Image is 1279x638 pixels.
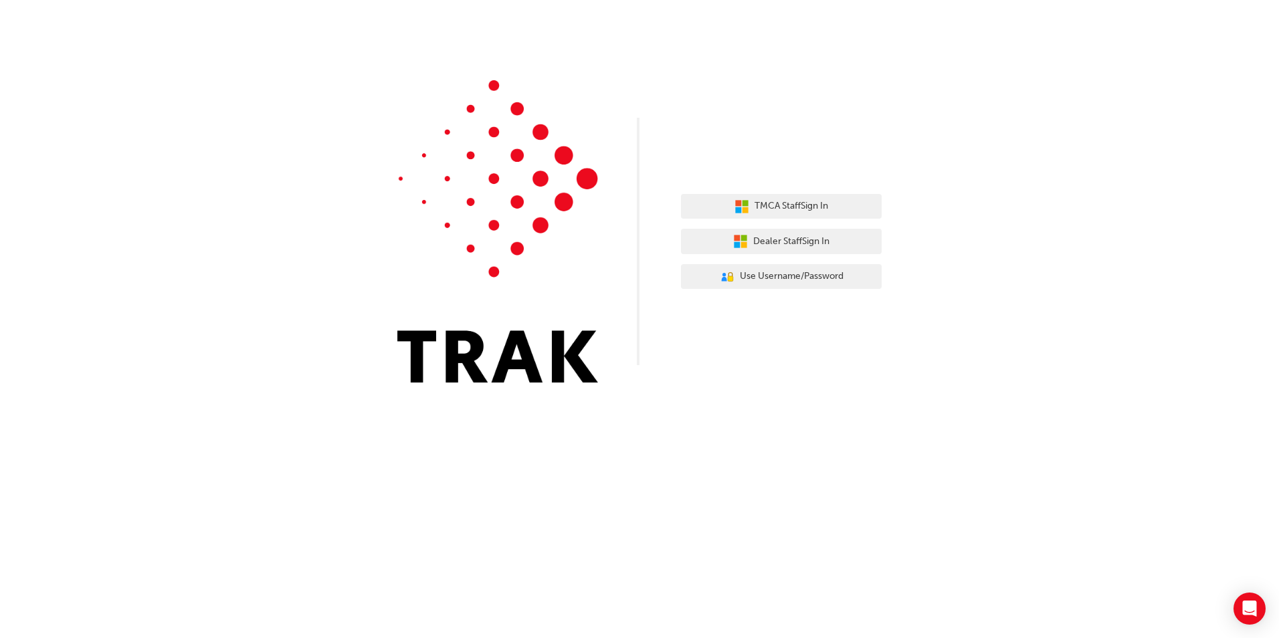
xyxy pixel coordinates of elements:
span: TMCA Staff Sign In [755,199,828,214]
div: Open Intercom Messenger [1234,593,1266,625]
button: Use Username/Password [681,264,882,290]
span: Dealer Staff Sign In [753,234,829,249]
button: TMCA StaffSign In [681,194,882,219]
span: Use Username/Password [740,269,844,284]
img: Trak [397,80,598,383]
button: Dealer StaffSign In [681,229,882,254]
